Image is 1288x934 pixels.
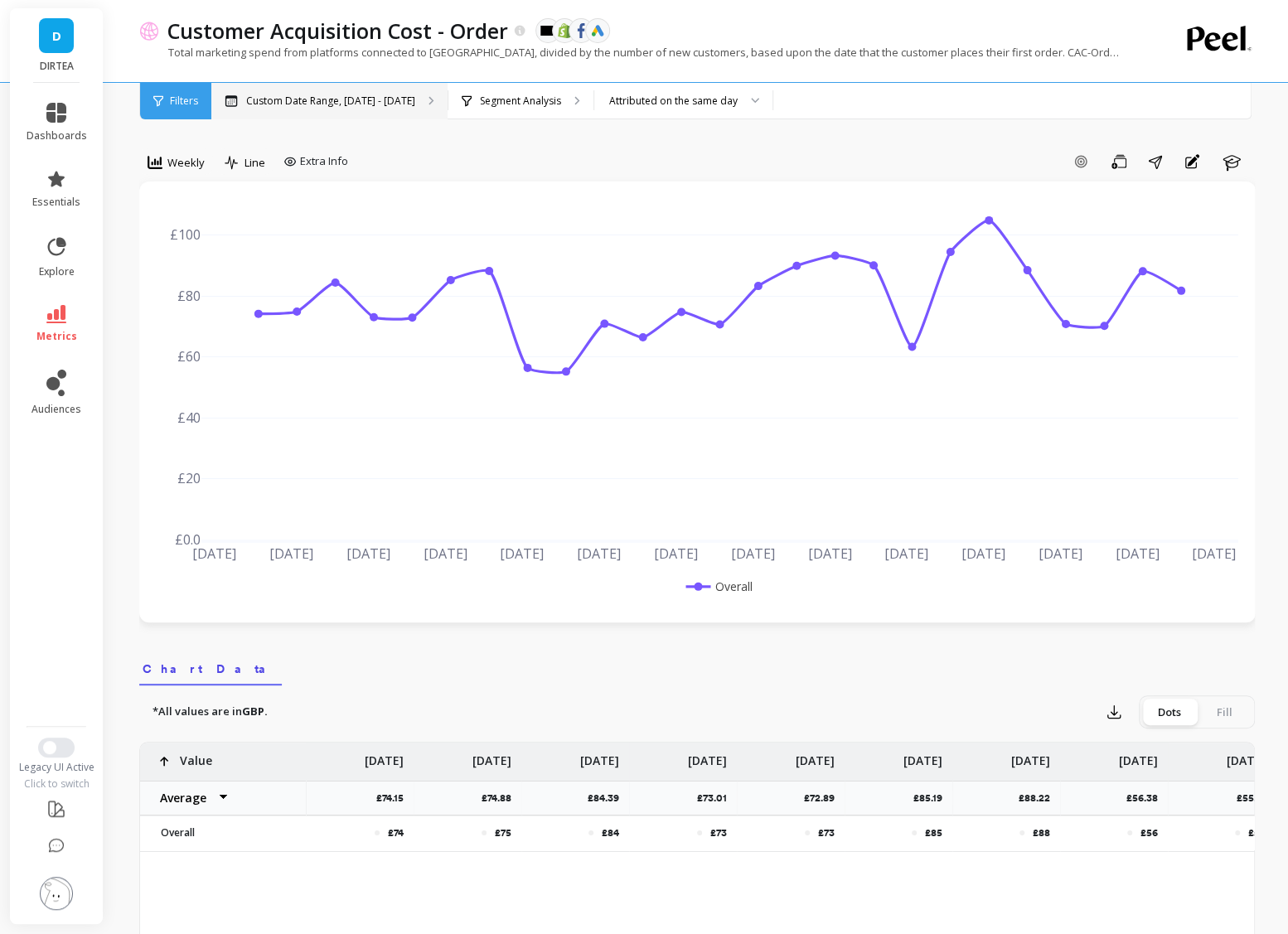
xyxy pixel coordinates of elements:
p: £75 [495,826,511,840]
p: Customer Acquisition Cost - Order [167,17,508,45]
p: £74.88 [482,791,521,805]
p: [DATE] [580,743,619,769]
span: D [52,27,61,46]
img: api.shopify.svg [557,23,572,38]
p: [DATE] [688,743,727,769]
p: £74.15 [376,791,414,805]
p: [DATE] [1011,743,1050,769]
p: £88.22 [1019,791,1060,805]
p: Segment Analysis [480,94,561,108]
span: metrics [36,330,77,343]
p: Value [180,743,212,769]
div: Legacy UI Active [10,761,104,774]
p: [DATE] [1119,743,1158,769]
p: £55 [1248,826,1266,840]
span: Weekly [167,155,205,171]
img: api.klaviyo.svg [540,26,555,36]
span: essentials [32,196,80,209]
img: header icon [139,21,159,41]
div: Click to switch [10,777,104,791]
p: £88 [1033,826,1050,840]
p: £85.19 [913,791,952,805]
div: Attributed on the same day [609,93,738,109]
p: £56 [1140,826,1158,840]
p: Overall [151,826,296,840]
div: Fill [1197,699,1252,725]
p: *All values are in [153,704,268,720]
p: £74 [388,826,404,840]
nav: Tabs [139,647,1255,685]
p: £84.39 [588,791,629,805]
p: £56.38 [1126,791,1168,805]
p: [DATE] [1227,743,1266,769]
p: £73 [710,826,727,840]
p: £73 [818,826,835,840]
p: Custom Date Range, [DATE] - [DATE] [246,94,415,108]
p: £84 [602,826,619,840]
span: audiences [31,403,81,416]
p: [DATE] [796,743,835,769]
img: api.google.svg [590,23,605,38]
span: Chart Data [143,661,278,677]
div: Dots [1142,699,1197,725]
p: Total marketing spend from platforms connected to [GEOGRAPHIC_DATA], divided by the number of new... [139,45,1119,60]
img: profile picture [40,877,73,910]
p: DIRTEA [27,60,87,73]
span: Filters [170,94,198,108]
span: Line [245,155,265,171]
p: £55.18 [1237,791,1276,805]
p: [DATE] [472,743,511,769]
span: dashboards [27,129,87,143]
p: £72.89 [804,791,845,805]
p: £85 [925,826,942,840]
p: [DATE] [365,743,404,769]
strong: GBP. [242,704,268,719]
span: Extra Info [300,153,348,170]
button: Switch to New UI [38,738,75,757]
img: api.fb.svg [574,23,588,38]
p: £73.01 [697,791,737,805]
span: explore [39,265,75,278]
p: [DATE] [903,743,942,769]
